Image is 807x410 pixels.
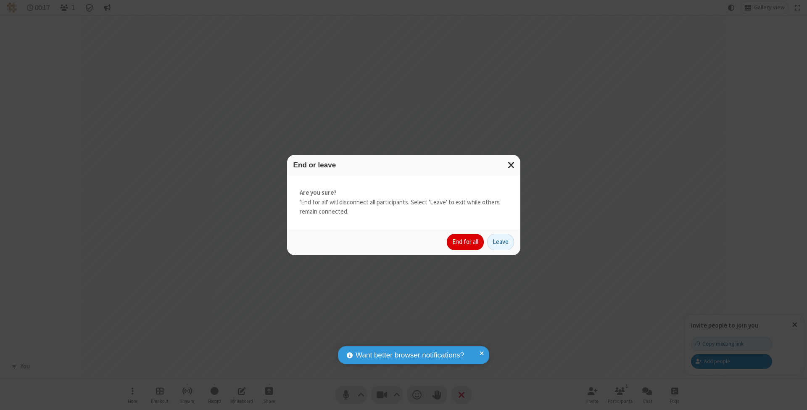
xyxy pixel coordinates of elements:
button: Leave [487,234,514,251]
button: Close modal [503,155,520,175]
div: 'End for all' will disconnect all participants. Select 'Leave' to exit while others remain connec... [287,175,520,229]
h3: End or leave [293,161,514,169]
strong: Are you sure? [300,188,508,198]
button: End for all [447,234,484,251]
span: Want better browser notifications? [356,350,464,361]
